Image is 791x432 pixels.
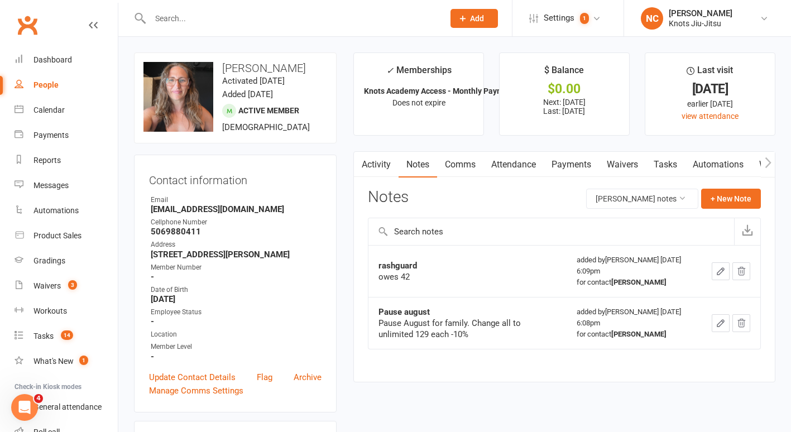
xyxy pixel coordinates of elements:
div: for contact [577,277,692,288]
span: Active member [238,106,299,115]
span: Settings [544,6,574,31]
strong: [STREET_ADDRESS][PERSON_NAME] [151,249,322,260]
strong: - [151,316,322,327]
a: Tasks 14 [15,324,118,349]
a: Messages [15,173,118,198]
a: Activity [354,152,399,177]
a: What's New1 [15,349,118,374]
a: Gradings [15,248,118,273]
div: Location [151,329,322,340]
a: Product Sales [15,223,118,248]
strong: - [151,272,322,282]
a: Tasks [646,152,685,177]
button: Add [450,9,498,28]
input: Search... [147,11,436,26]
div: $0.00 [510,83,619,95]
div: $ Balance [544,63,584,83]
span: Add [470,14,484,23]
p: Next: [DATE] Last: [DATE] [510,98,619,116]
div: Reports [33,156,61,165]
a: Payments [15,123,118,148]
a: Waivers 3 [15,273,118,299]
div: Employee Status [151,307,322,318]
a: Notes [399,152,437,177]
span: [DEMOGRAPHIC_DATA] [222,122,310,132]
span: 4 [34,394,43,403]
div: Payments [33,131,69,140]
button: [PERSON_NAME] notes [586,189,698,209]
a: General attendance kiosk mode [15,395,118,420]
div: Pause August for family. Change all to unlimited 129 each -10% [378,318,557,340]
div: Knots Jiu-Jitsu [669,18,732,28]
span: Does not expire [392,98,445,107]
strong: Pause august [378,307,430,317]
a: Dashboard [15,47,118,73]
time: Added [DATE] [222,89,273,99]
div: Address [151,239,322,250]
div: [DATE] [655,83,765,95]
div: [PERSON_NAME] [669,8,732,18]
a: view attendance [682,112,739,121]
strong: 5069880411 [151,227,322,237]
a: Comms [437,152,483,177]
a: Archive [294,371,322,384]
a: People [15,73,118,98]
strong: - [151,352,322,362]
a: Calendar [15,98,118,123]
div: Workouts [33,306,67,315]
span: 14 [61,330,73,340]
button: + New Note [701,189,761,209]
div: General attendance [33,402,102,411]
span: 1 [79,356,88,365]
time: Activated [DATE] [222,76,285,86]
span: 3 [68,280,77,290]
div: Dashboard [33,55,72,64]
div: Messages [33,181,69,190]
a: Waivers [599,152,646,177]
div: for contact [577,329,692,340]
div: Last visit [687,63,733,83]
a: Automations [15,198,118,223]
div: Member Level [151,342,322,352]
i: ✓ [386,65,394,76]
h3: Notes [368,189,409,209]
div: Waivers [33,281,61,290]
strong: [PERSON_NAME] [611,330,667,338]
strong: Knots Academy Access - Monthly Payment 10% [364,87,531,95]
div: What's New [33,357,74,366]
input: Search notes [368,218,734,245]
div: Calendar [33,105,65,114]
strong: rashguard [378,261,417,271]
strong: [DATE] [151,294,322,304]
div: Automations [33,206,79,215]
h3: Contact information [149,170,322,186]
div: owes 42 [378,271,557,282]
div: Product Sales [33,231,82,240]
a: Attendance [483,152,544,177]
img: image1752866449.png [143,62,213,132]
h3: [PERSON_NAME] [143,62,327,74]
strong: [EMAIL_ADDRESS][DOMAIN_NAME] [151,204,322,214]
a: Update Contact Details [149,371,236,384]
a: Payments [544,152,599,177]
div: Cellphone Number [151,217,322,228]
div: People [33,80,59,89]
div: NC [641,7,663,30]
a: Clubworx [13,11,41,39]
div: Member Number [151,262,322,273]
div: Email [151,195,322,205]
div: earlier [DATE] [655,98,765,110]
div: Date of Birth [151,285,322,295]
div: added by [PERSON_NAME] [DATE] 6:08pm [577,306,692,340]
div: Tasks [33,332,54,340]
div: added by [PERSON_NAME] [DATE] 6:09pm [577,255,692,288]
div: Memberships [386,63,452,84]
iframe: Intercom live chat [11,394,38,421]
a: Workouts [15,299,118,324]
a: Reports [15,148,118,173]
strong: [PERSON_NAME] [611,278,667,286]
span: 1 [580,13,589,24]
a: Flag [257,371,272,384]
a: Automations [685,152,751,177]
a: Manage Comms Settings [149,384,243,397]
